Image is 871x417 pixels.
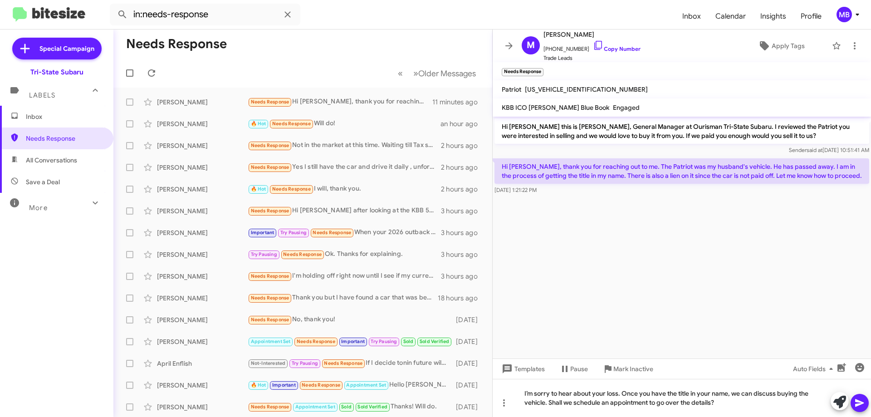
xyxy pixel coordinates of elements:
div: If I decide tonin future will let you know [248,358,451,368]
span: Try Pausing [280,230,307,235]
div: 11 minutes ago [432,98,485,107]
span: KBB ICO [PERSON_NAME] Blue Book [502,103,609,112]
span: M [527,38,535,53]
button: Previous [392,64,408,83]
div: [PERSON_NAME] [157,98,248,107]
span: Sold Verified [420,339,450,344]
a: Inbox [675,3,708,29]
a: Insights [753,3,793,29]
div: Hi [PERSON_NAME], thank you for reaching out to me. The Patriot was my husband's vehicle. He has ... [248,97,432,107]
span: Save a Deal [26,177,60,186]
div: [DATE] [451,315,485,324]
span: Needs Response [251,99,289,105]
span: [US_VEHICLE_IDENTIFICATION_NUMBER] [525,85,648,93]
span: Engaged [613,103,640,112]
a: Special Campaign [12,38,102,59]
span: Appointment Set [251,339,291,344]
span: Sold Verified [357,404,387,410]
span: Needs Response [313,230,351,235]
button: Apply Tags [734,38,827,54]
span: [PERSON_NAME] [543,29,641,40]
div: [PERSON_NAME] [157,381,248,390]
span: All Conversations [26,156,77,165]
div: Yes I still have the car and drive it daily , unfortunately I'm gonna have to decline want to avo... [248,162,441,172]
div: Hey just following up on this [248,336,451,347]
div: [PERSON_NAME] [157,185,248,194]
span: Appointment Set [295,404,335,410]
span: Apply Tags [772,38,805,54]
div: [PERSON_NAME] [157,206,248,216]
div: Will do! [248,118,440,129]
span: » [413,68,418,79]
div: [PERSON_NAME] [157,250,248,259]
span: Special Campaign [39,44,94,53]
div: Not in the market at this time. Waiting till Tax season. [248,140,441,151]
div: Hi [PERSON_NAME] after looking at the KBB 50% discount offer I am not interested in selling it. I... [248,206,441,216]
div: [PERSON_NAME] [157,337,248,346]
div: 3 hours ago [441,250,485,259]
button: Next [408,64,481,83]
div: 18 hours ago [438,294,485,303]
div: [PERSON_NAME] [157,228,248,237]
span: Auto Fields [793,361,837,377]
div: 2 hours ago [441,141,485,150]
span: [PHONE_NUMBER] [543,40,641,54]
span: Needs Response [324,360,362,366]
span: Sold [403,339,414,344]
span: Appointment Set [346,382,386,388]
div: Ok. Thanks for explaining. [248,249,441,260]
span: Needs Response [297,339,335,344]
button: Templates [493,361,552,377]
span: Try Pausing [292,360,318,366]
span: Trade Leads [543,54,641,63]
span: Needs Response [251,317,289,323]
div: [PERSON_NAME] [157,315,248,324]
button: Auto Fields [786,361,844,377]
div: I’m sorry to hear about your loss. Once you have the title in your name, we can discuss buying th... [493,379,871,417]
span: Try Pausing [251,251,277,257]
a: Copy Number [593,45,641,52]
div: [PERSON_NAME] [157,402,248,412]
span: Profile [793,3,829,29]
span: Important [341,339,365,344]
button: MB [829,7,861,22]
span: Needs Response [251,295,289,301]
span: 🔥 Hot [251,382,266,388]
span: Needs Response [251,273,289,279]
span: Not-Interested [251,360,286,366]
div: I'm holding off right now until I see if my current Subaru doesn't continue to have problems afte... [248,271,441,281]
span: 🔥 Hot [251,121,266,127]
span: Needs Response [251,208,289,214]
div: 3 hours ago [441,228,485,237]
span: Labels [29,91,55,99]
span: [DATE] 1:21:22 PM [494,186,537,193]
span: Inbox [26,112,103,121]
div: 3 hours ago [441,272,485,281]
small: Needs Response [502,68,543,76]
input: Search [110,4,300,25]
a: Calendar [708,3,753,29]
div: [PERSON_NAME] [157,294,248,303]
nav: Page navigation example [393,64,481,83]
div: [DATE] [451,402,485,412]
span: Sold [341,404,352,410]
div: Thanks! Will do. [248,402,451,412]
div: 2 hours ago [441,163,485,172]
span: Needs Response [272,121,311,127]
span: Needs Response [302,382,340,388]
div: April Enflish [157,359,248,368]
span: Needs Response [251,164,289,170]
div: [PERSON_NAME] [157,119,248,128]
span: Important [251,230,274,235]
div: [DATE] [451,359,485,368]
div: [DATE] [451,381,485,390]
div: MB [837,7,852,22]
p: Hi [PERSON_NAME] this is [PERSON_NAME], General Manager at Ourisman Tri-State Subaru. I reviewed ... [494,118,869,144]
span: said at [807,147,822,153]
span: « [398,68,403,79]
span: Patriot [502,85,521,93]
div: [PERSON_NAME] [157,163,248,172]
